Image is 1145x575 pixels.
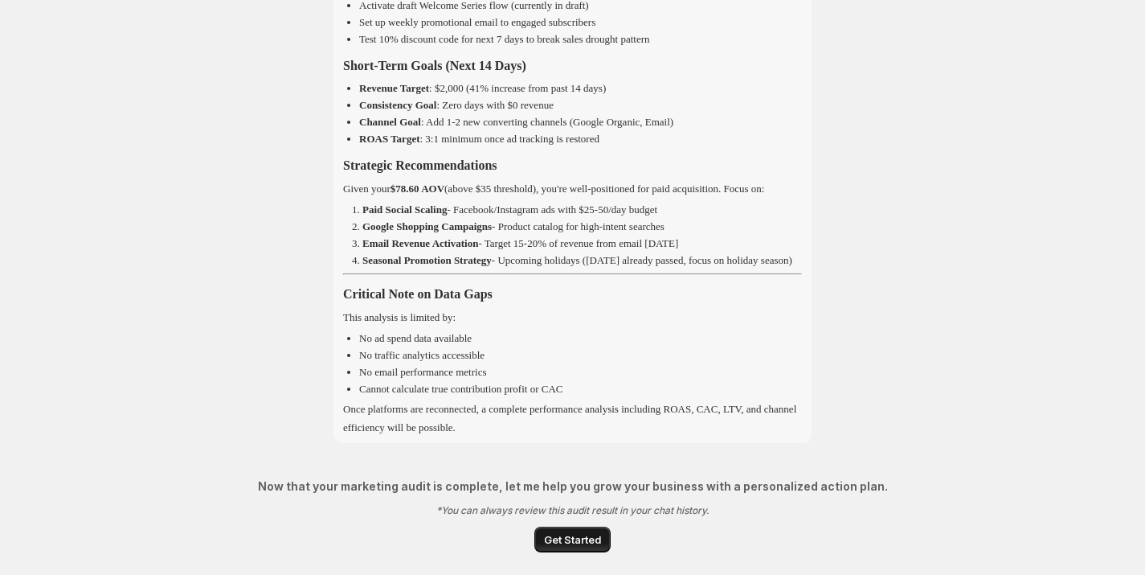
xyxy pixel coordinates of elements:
[359,16,595,28] p: Set up weekly promotional email to engaged subscribers
[359,133,419,145] strong: ROAS Target
[343,287,493,301] strong: Critical Note on Data Gaps
[343,158,497,172] strong: Strategic Recommendations
[362,203,447,216] strong: Paid Social Scaling
[362,237,478,249] strong: Email Revenue Activation
[362,203,657,216] p: - Facebook/Instagram ads with $25-50/day budget
[362,254,792,266] p: - Upcoming holidays ([DATE] already passed, focus on holiday season)
[258,478,888,495] p: Now that your marketing audit is complete, let me help you grow your business with a personalized...
[359,82,429,94] strong: Revenue Target
[343,309,802,327] p: This analysis is limited by:
[343,400,802,436] p: Once platforms are reconnected, a complete performance analysis including ROAS, CAC, LTV, and cha...
[362,254,492,266] strong: Seasonal Promotion Strategy
[359,33,650,45] p: Test 10% discount code for next 7 days to break sales drought pattern
[359,349,485,361] p: No traffic analytics accessible
[343,180,802,198] p: Given your (above $35 threshold), you're well-positioned for paid acquisition. Focus on:
[359,366,486,378] p: No email performance metrics
[359,99,436,111] strong: Consistency Goal
[359,82,606,94] p: : $2,000 (41% increase from past 14 days)
[544,532,601,548] span: Get Started
[362,220,665,232] p: - Product catalog for high-intent searches
[359,116,421,128] strong: Channel Goal
[362,237,678,249] p: - Target 15-20% of revenue from email [DATE]
[359,99,554,111] p: : Zero days with $0 revenue
[534,527,611,552] button: Get Started
[436,504,709,516] em: *You can always review this audit result in your chat history.
[359,332,472,344] p: No ad spend data available
[359,133,599,145] p: : 3:1 minimum once ad tracking is restored
[359,116,673,128] p: : Add 1-2 new converting channels (Google Organic, Email)
[391,183,444,195] strong: $78.60 AOV
[343,59,526,72] strong: Short-Term Goals (Next 14 Days)
[359,383,562,395] p: Cannot calculate true contribution profit or CAC
[362,220,492,232] strong: Google Shopping Campaigns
